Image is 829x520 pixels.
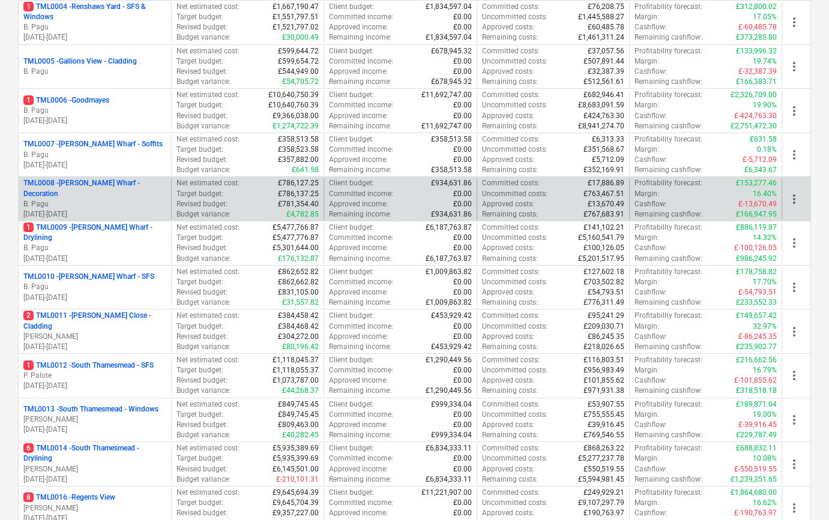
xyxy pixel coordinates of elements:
p: Budget variance : [176,77,231,87]
p: Approved costs : [482,199,534,209]
p: TML0014 - South Thamesmead - Drylining [23,443,166,464]
p: £141,102.21 [583,223,624,233]
p: 17.05% [753,12,777,22]
p: £0.00 [453,233,472,243]
p: £13,670.49 [588,199,624,209]
p: Uncommitted costs : [482,233,547,243]
p: £149,657.42 [736,311,777,321]
p: £11,692,747.00 [421,90,472,100]
p: £4,782.85 [286,209,319,220]
p: Cashflow : [635,155,667,165]
p: Committed income : [329,145,393,155]
p: Remaining income : [329,254,391,264]
p: £133,996.32 [736,46,777,56]
p: TML0012 - South Thamesmead - SFS [23,360,154,371]
p: Cashflow : [635,287,667,297]
span: more_vert [787,413,801,427]
p: Profitability forecast : [635,267,702,277]
p: Client budget : [329,90,374,100]
p: Net estimated cost : [176,311,240,321]
p: Committed costs : [482,267,540,277]
p: £6,343.67 [744,165,777,175]
p: £703,502.82 [583,277,624,287]
p: [PERSON_NAME] [23,464,166,474]
p: £678,945.32 [431,77,472,87]
p: Approved costs : [482,243,534,253]
p: £599,644.72 [278,46,319,56]
p: TML0008 - [PERSON_NAME] Wharf - Decoration [23,178,166,199]
p: Cashflow : [635,199,667,209]
p: Remaining income : [329,165,391,175]
p: £786,137.25 [278,189,319,199]
p: £76,208.75 [588,2,624,12]
div: 1TML0004 -Renshaws Yard - SFS & WindowsB. Pagu[DATE]-[DATE] [23,2,166,43]
p: £0.00 [453,277,472,287]
p: £17,886.89 [588,178,624,188]
p: TML0010 - [PERSON_NAME] Wharf - SFS [23,272,154,282]
p: £544,949.00 [278,67,319,77]
p: Target budget : [176,12,223,22]
p: Revised budget : [176,111,228,121]
p: [DATE] - [DATE] [23,209,166,220]
p: Profitability forecast : [635,90,702,100]
p: Net estimated cost : [176,223,240,233]
p: Net estimated cost : [176,46,240,56]
p: Net estimated cost : [176,134,240,145]
p: £358,513.58 [278,134,319,145]
p: £-100,126.05 [734,243,777,253]
p: £8,941,274.70 [578,121,624,131]
p: 19.74% [753,56,777,67]
p: Net estimated cost : [176,267,240,277]
p: Profitability forecast : [635,178,702,188]
p: £166,947.95 [736,209,777,220]
p: Approved income : [329,243,388,253]
p: £934,631.86 [431,209,472,220]
p: £599,654.72 [278,56,319,67]
p: [DATE] - [DATE] [23,425,166,435]
p: Profitability forecast : [635,46,702,56]
p: £763,467.51 [583,189,624,199]
p: 0.18% [757,145,777,155]
p: £0.00 [453,155,472,165]
p: £641.58 [292,165,319,175]
p: £100,126.05 [583,243,624,253]
p: B. Pagu [23,106,166,116]
span: 2 [23,311,34,320]
p: £-54,793.51 [738,287,777,297]
p: Target budget : [176,189,223,199]
p: B. Pagu [23,67,166,77]
p: £11,692,747.00 [421,121,472,131]
p: [DATE] - [DATE] [23,381,166,391]
p: £31,557.82 [282,297,319,308]
p: Committed costs : [482,178,540,188]
p: Committed income : [329,12,393,22]
p: £6,187,763.87 [426,254,472,264]
p: Client budget : [329,267,374,277]
p: Committed income : [329,100,393,110]
p: £176,132.87 [278,254,319,264]
p: £8,683,091.59 [578,100,624,110]
p: £786,127.25 [278,178,319,188]
p: £-424,763.30 [734,111,777,121]
p: £54,705.72 [282,77,319,87]
p: TML0004 - Renshaws Yard - SFS & Windows [23,2,166,22]
div: 1TML0009 -[PERSON_NAME] Wharf - DryliningB. Pagu[DATE]-[DATE] [23,223,166,264]
p: £453,929.42 [431,311,472,321]
p: £2,751,472.30 [731,121,777,131]
p: TML0006 - Goodmayes [23,95,109,106]
p: Margin : [635,277,659,287]
p: Budget variance : [176,254,231,264]
p: Committed income : [329,233,393,243]
p: Budget variance : [176,209,231,220]
p: £1,461,311.24 [578,32,624,43]
p: £30,000.49 [282,32,319,43]
span: more_vert [787,192,801,206]
p: [DATE] - [DATE] [23,474,166,485]
p: £1,834,597.04 [426,32,472,43]
p: Remaining costs : [482,121,538,131]
p: Approved costs : [482,111,534,121]
p: £10,640,750.39 [268,90,319,100]
p: Approved income : [329,111,388,121]
p: Approved income : [329,67,388,77]
p: TML0016 - Regents View [23,492,115,503]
